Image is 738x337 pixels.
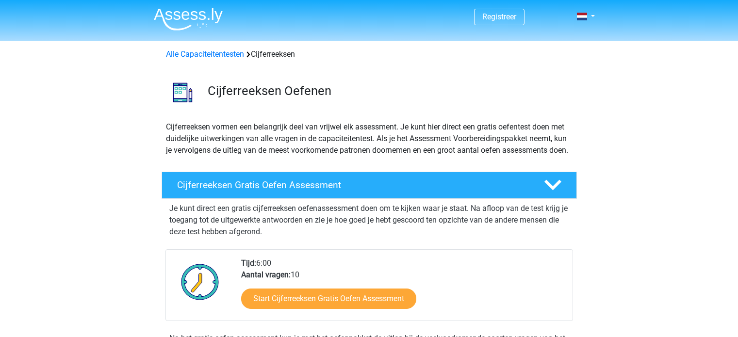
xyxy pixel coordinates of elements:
[158,172,581,199] a: Cijferreeksen Gratis Oefen Assessment
[208,83,569,98] h3: Cijferreeksen Oefenen
[169,203,569,238] p: Je kunt direct een gratis cijferreeksen oefenassessment doen om te kijken waar je staat. Na afloo...
[241,289,416,309] a: Start Cijferreeksen Gratis Oefen Assessment
[234,257,572,321] div: 6:00 10
[177,179,528,191] h4: Cijferreeksen Gratis Oefen Assessment
[176,257,225,306] img: Klok
[154,8,223,31] img: Assessly
[162,48,576,60] div: Cijferreeksen
[166,49,244,59] a: Alle Capaciteitentesten
[241,258,256,268] b: Tijd:
[162,72,203,113] img: cijferreeksen
[166,121,573,156] p: Cijferreeksen vormen een belangrijk deel van vrijwel elk assessment. Je kunt hier direct een grat...
[482,12,516,21] a: Registreer
[241,270,291,279] b: Aantal vragen:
